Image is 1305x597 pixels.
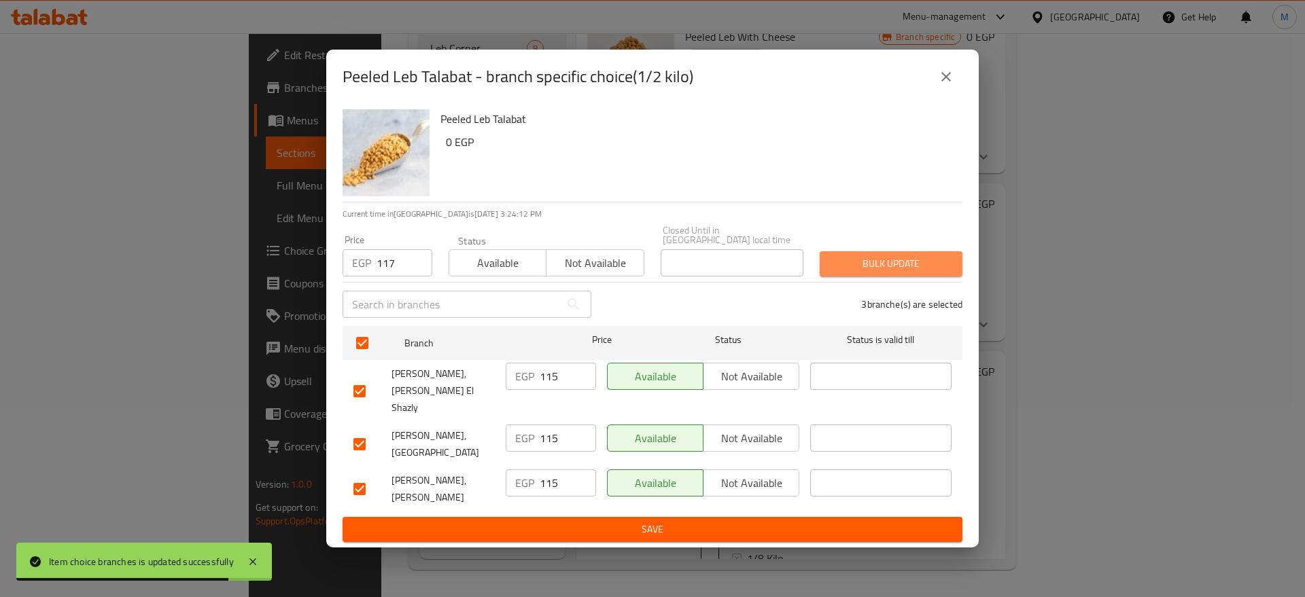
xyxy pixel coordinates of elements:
span: Branch [404,335,546,352]
p: Current time in [GEOGRAPHIC_DATA] is [DATE] 3:24:12 PM [343,208,962,220]
p: 3 branche(s) are selected [861,297,962,311]
span: Not available [709,473,794,493]
span: [PERSON_NAME], [PERSON_NAME] El Shazly [391,365,495,416]
p: EGP [515,475,534,491]
button: Not available [703,424,799,452]
span: Status is valid till [810,331,952,348]
button: Available [607,469,703,496]
span: Available [613,473,698,493]
button: Not available [703,469,799,496]
span: Available [455,253,541,273]
p: EGP [515,368,534,384]
button: Available [607,363,703,390]
input: Please enter price [540,469,596,496]
button: Not available [703,363,799,390]
button: close [930,60,962,93]
button: Available [607,424,703,452]
span: Bulk update [831,255,952,272]
p: EGP [352,255,371,271]
span: Save [353,521,952,538]
span: Available [613,429,698,448]
span: [PERSON_NAME], [PERSON_NAME] [391,472,495,506]
span: Not available [552,253,638,273]
div: Item choice branches is updated successfully [49,554,234,569]
span: [PERSON_NAME], [GEOGRAPHIC_DATA] [391,427,495,461]
button: Not available [546,249,644,276]
span: Available [613,367,698,386]
button: Save [343,517,962,542]
input: Please enter price [540,363,596,390]
h6: Peeled Leb Talabat [440,109,952,128]
input: Please enter price [540,424,596,452]
h6: 0 EGP [446,132,952,151]
span: Status [658,331,799,348]
span: Price [557,331,647,348]
input: Please enter price [377,249,432,276]
button: Bulk update [820,251,962,276]
input: Search in branches [343,291,560,318]
h2: Peeled Leb Talabat - branch specific choice(1/2 kilo) [343,66,693,88]
button: Available [449,249,546,276]
span: Not available [709,429,794,448]
p: EGP [515,430,534,446]
span: Not available [709,367,794,386]
img: Peeled Leb Talabat [343,109,430,196]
